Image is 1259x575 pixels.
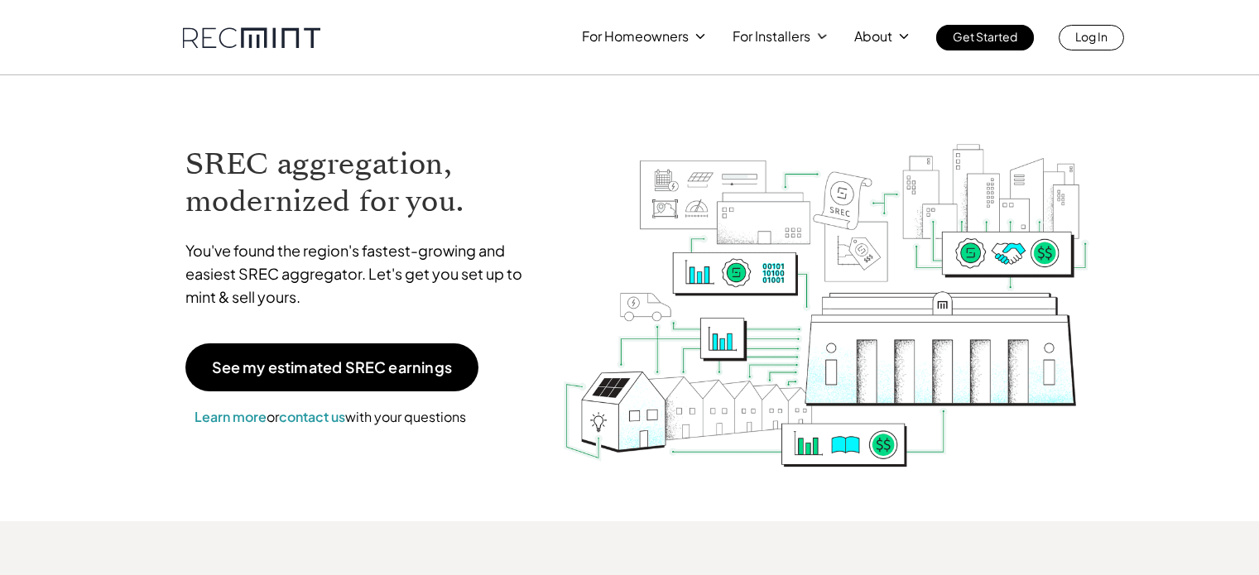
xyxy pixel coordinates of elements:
[195,408,267,425] a: Learn more
[212,360,452,375] p: See my estimated SREC earnings
[1075,25,1108,48] p: Log In
[185,406,475,428] p: or with your questions
[185,146,538,220] h1: SREC aggregation, modernized for you.
[953,25,1017,48] p: Get Started
[185,343,478,391] a: See my estimated SREC earnings
[1059,25,1124,50] a: Log In
[854,25,892,48] p: About
[279,408,345,425] a: contact us
[185,239,538,309] p: You've found the region's fastest-growing and easiest SREC aggregator. Let's get you set up to mi...
[936,25,1034,50] a: Get Started
[582,25,689,48] p: For Homeowners
[562,100,1090,472] img: RECmint value cycle
[733,25,810,48] p: For Installers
